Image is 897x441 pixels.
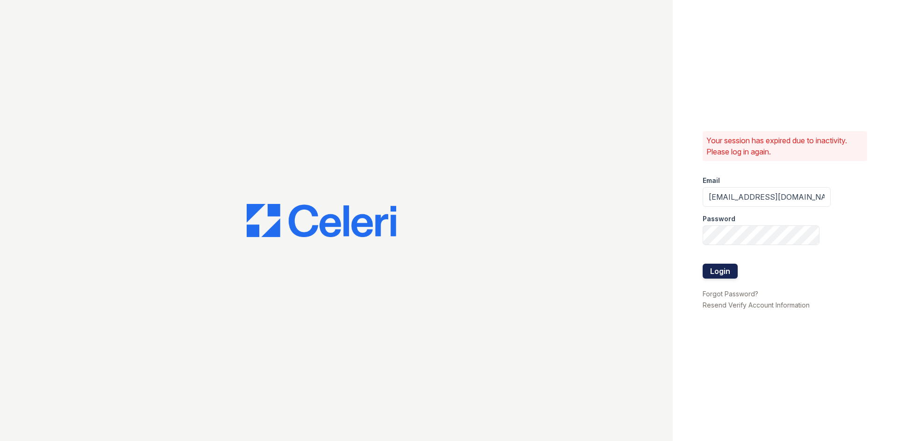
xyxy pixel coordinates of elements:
[703,301,810,309] a: Resend Verify Account Information
[247,204,396,238] img: CE_Logo_Blue-a8612792a0a2168367f1c8372b55b34899dd931a85d93a1a3d3e32e68fde9ad4.png
[703,214,735,224] label: Password
[706,135,863,157] p: Your session has expired due to inactivity. Please log in again.
[703,176,720,185] label: Email
[703,290,758,298] a: Forgot Password?
[703,264,738,279] button: Login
